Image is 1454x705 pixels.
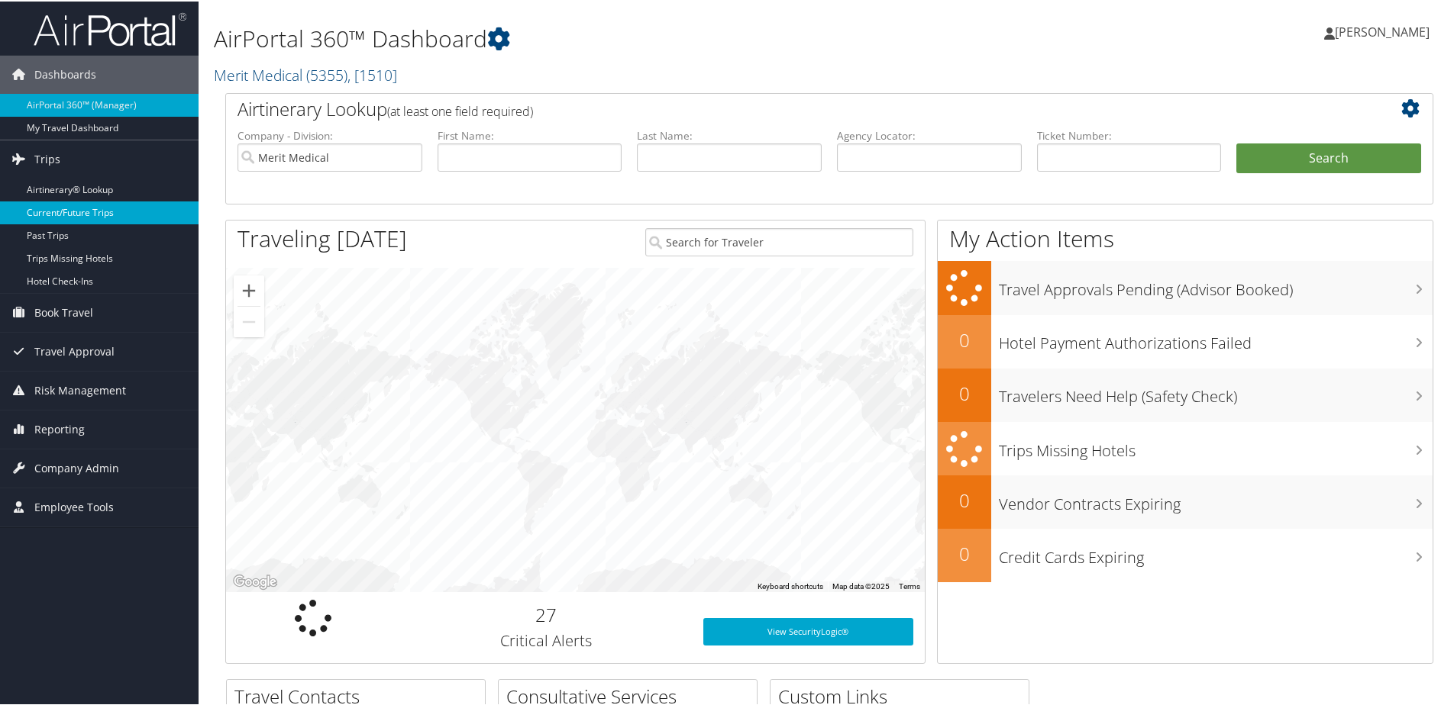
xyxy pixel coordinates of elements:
h3: Hotel Payment Authorizations Failed [999,324,1433,352]
span: Travel Approval [34,331,115,369]
a: Merit Medical [214,63,397,84]
h1: AirPortal 360™ Dashboard [214,21,1035,53]
span: Trips [34,139,60,177]
h1: Traveling [DATE] [237,221,407,253]
span: , [ 1510 ] [347,63,397,84]
button: Zoom in [234,274,264,304]
input: Search for Traveler [645,227,913,255]
span: [PERSON_NAME] [1335,22,1430,39]
a: 0Hotel Payment Authorizations Failed [938,314,1433,367]
a: [PERSON_NAME] [1324,8,1445,53]
span: ( 5355 ) [306,63,347,84]
h2: Airtinerary Lookup [237,95,1320,121]
span: Book Travel [34,292,93,330]
label: Agency Locator: [837,127,1022,142]
a: Open this area in Google Maps (opens a new window) [230,571,280,591]
h3: Vendor Contracts Expiring [999,484,1433,513]
button: Search [1236,142,1421,172]
span: Company Admin [34,448,119,486]
a: 0Travelers Need Help (Safety Check) [938,367,1433,420]
label: Company - Division: [237,127,422,142]
a: 0Vendor Contracts Expiring [938,474,1433,527]
h2: 0 [938,379,991,405]
span: Risk Management [34,370,126,408]
span: Map data ©2025 [832,581,890,589]
h2: 0 [938,326,991,352]
span: Dashboards [34,54,96,92]
h3: Credit Cards Expiring [999,538,1433,567]
button: Zoom out [234,305,264,336]
span: Reporting [34,409,85,447]
h2: 0 [938,486,991,512]
a: Travel Approvals Pending (Advisor Booked) [938,259,1433,314]
label: First Name: [438,127,622,142]
a: 0Credit Cards Expiring [938,527,1433,581]
h3: Critical Alerts [412,629,680,650]
img: Google [230,571,280,591]
button: Keyboard shortcuts [758,580,823,591]
a: Trips Missing Hotels [938,420,1433,475]
h3: Travelers Need Help (Safety Check) [999,377,1433,406]
label: Ticket Number: [1037,127,1222,142]
h3: Travel Approvals Pending (Advisor Booked) [999,270,1433,299]
span: (at least one field required) [387,101,533,118]
span: Employee Tools [34,487,114,525]
h2: 27 [412,600,680,626]
a: Terms (opens in new tab) [899,581,920,589]
img: airportal-logo.png [34,10,186,46]
h1: My Action Items [938,221,1433,253]
h3: Trips Missing Hotels [999,431,1433,460]
label: Last Name: [637,127,822,142]
a: View SecurityLogic® [703,616,913,644]
h2: 0 [938,539,991,565]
